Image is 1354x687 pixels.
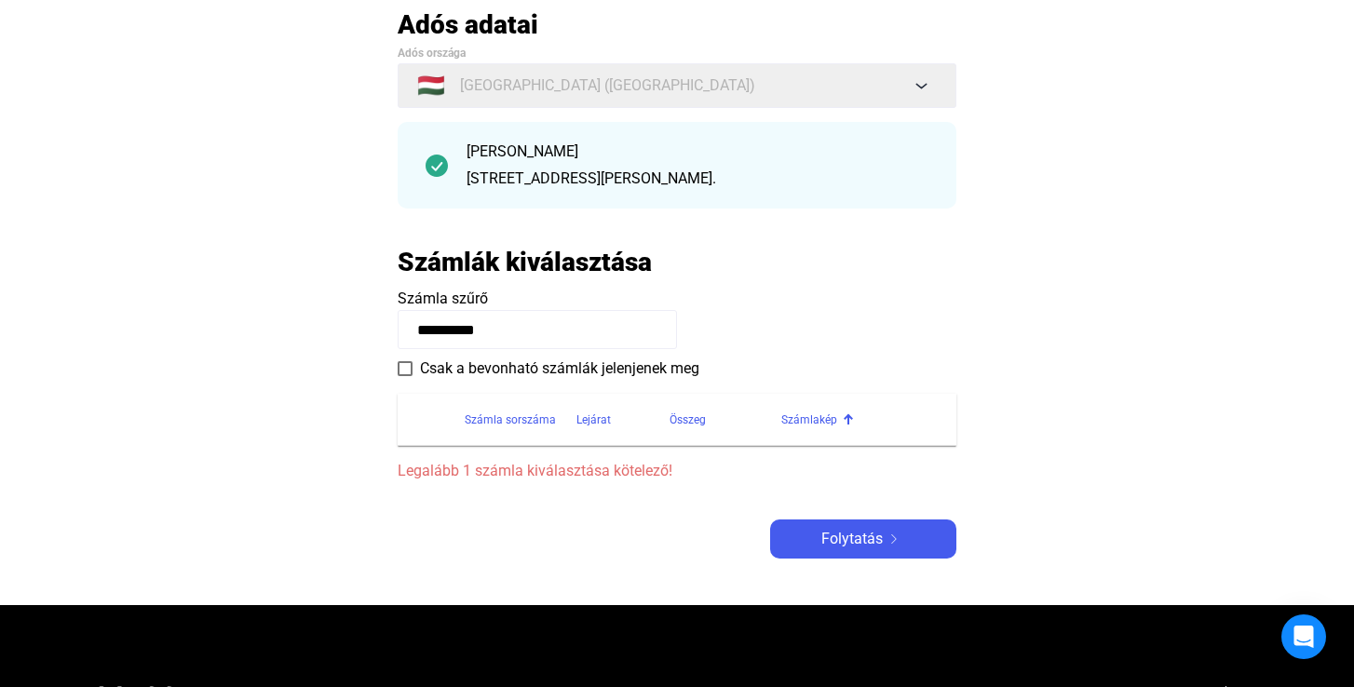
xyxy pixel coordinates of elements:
[398,246,652,278] h2: Számlák kiválasztása
[576,409,611,431] div: Lejárat
[398,290,488,307] span: Számla szűrő
[465,409,556,431] div: Számla sorszáma
[1281,614,1326,659] div: Open Intercom Messenger
[426,155,448,177] img: checkmark-darker-green-circle
[398,47,466,60] span: Adós országa
[398,460,956,482] span: Legalább 1 számla kiválasztása kötelező!
[781,409,837,431] div: Számlakép
[398,63,956,108] button: 🇭🇺[GEOGRAPHIC_DATA] ([GEOGRAPHIC_DATA])
[467,141,928,163] div: [PERSON_NAME]
[670,409,781,431] div: Összeg
[465,409,576,431] div: Számla sorszáma
[670,409,706,431] div: Összeg
[398,8,956,41] h2: Adós adatai
[821,528,883,550] span: Folytatás
[460,74,755,97] span: [GEOGRAPHIC_DATA] ([GEOGRAPHIC_DATA])
[883,534,905,544] img: arrow-right-white
[420,357,699,380] span: Csak a bevonható számlák jelenjenek meg
[576,409,670,431] div: Lejárat
[781,409,934,431] div: Számlakép
[770,519,956,559] button: Folytatásarrow-right-white
[467,168,928,190] div: [STREET_ADDRESS][PERSON_NAME].
[417,74,445,97] span: 🇭🇺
